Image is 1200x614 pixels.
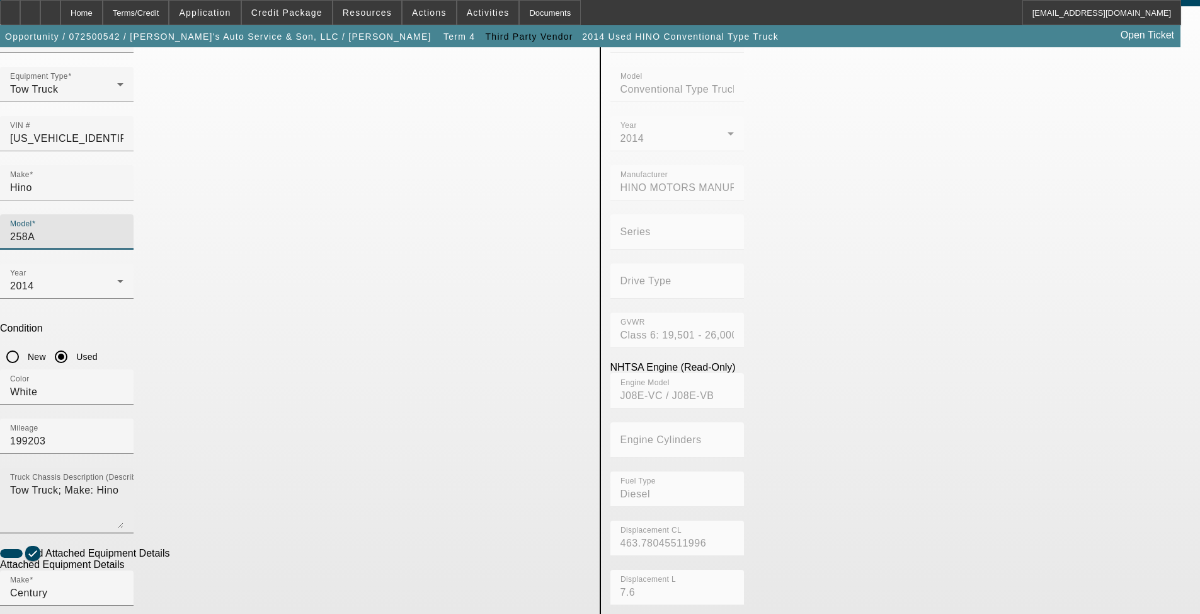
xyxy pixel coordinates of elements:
[10,171,30,179] mat-label: Make
[242,1,332,25] button: Credit Package
[620,72,643,81] mat-label: Model
[10,473,223,482] mat-label: Truck Chassis Description (Describe the truck chassis only)
[10,375,30,383] mat-label: Color
[620,275,671,286] mat-label: Drive Type
[169,1,240,25] button: Application
[10,122,30,130] mat-label: VIN #
[620,122,637,130] mat-label: Year
[582,32,779,42] span: 2014 Used HINO Conventional Type Truck
[620,477,656,485] mat-label: Fuel Type
[10,576,30,584] mat-label: Make
[620,576,676,584] mat-label: Displacement L
[620,379,670,387] mat-label: Engine Model
[333,1,401,25] button: Resources
[483,25,576,48] button: Third Party Vendor
[457,1,519,25] button: Activities
[10,220,32,228] mat-label: Model
[403,1,456,25] button: Actions
[620,226,651,237] mat-label: Series
[23,548,169,559] label: Add Attached Equipment Details
[74,350,98,363] label: Used
[443,32,475,42] span: Term 4
[10,269,26,277] mat-label: Year
[1116,25,1179,46] a: Open Ticket
[620,434,702,445] mat-label: Engine Cylinders
[343,8,392,18] span: Resources
[412,8,447,18] span: Actions
[620,171,668,179] mat-label: Manufacturer
[486,32,573,42] span: Third Party Vendor
[5,32,431,42] span: Opportunity / 072500542 / [PERSON_NAME]'s Auto Service & Son, LLC / [PERSON_NAME]
[25,350,46,363] label: New
[467,8,510,18] span: Activities
[10,84,59,95] span: Tow Truck
[10,72,68,81] mat-label: Equipment Type
[10,281,34,291] span: 2014
[620,526,682,535] mat-label: Displacement CL
[620,318,645,327] mat-label: GVWR
[579,25,782,48] button: 2014 Used HINO Conventional Type Truck
[439,25,479,48] button: Term 4
[251,8,323,18] span: Credit Package
[10,424,38,432] mat-label: Mileage
[179,8,231,18] span: Application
